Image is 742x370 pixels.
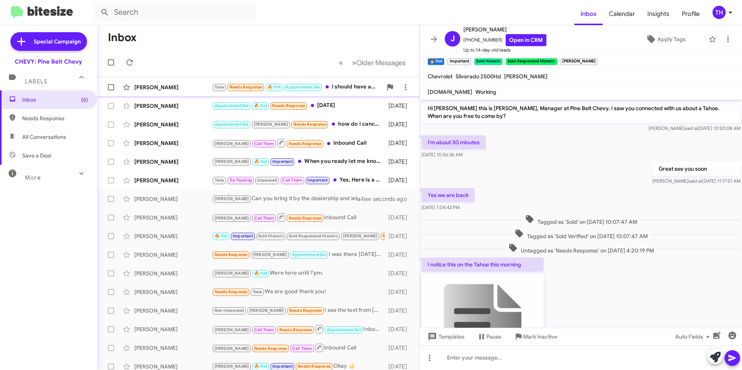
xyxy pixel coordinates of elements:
[215,178,224,183] span: Yana
[134,344,212,352] div: [PERSON_NAME]
[293,122,326,127] span: Needs Response
[648,125,740,131] span: [PERSON_NAME] [DATE] 10:50:08 AM
[250,308,284,313] span: [PERSON_NAME]
[254,327,274,332] span: Call Them
[212,138,385,148] div: Inbound Call
[212,176,385,185] div: Yes, Here is a link to the credit application [URL][DOMAIN_NAME]
[215,364,249,369] span: [PERSON_NAME]
[215,122,249,127] span: Appointment Set
[706,6,733,19] button: TH
[603,3,641,25] a: Calendar
[212,250,385,259] div: I was there [DATE] and you didn't have what I was looking for.
[356,59,406,67] span: Older Messages
[506,58,557,65] small: Sold Responded Historic
[471,330,508,344] button: Pause
[272,159,293,164] span: Important
[94,3,257,22] input: Search
[134,325,212,333] div: [PERSON_NAME]
[421,258,544,271] p: I notice this on the Tahoe this morning
[25,78,47,85] span: Labels
[81,96,88,104] span: (6)
[254,364,267,369] span: 🔥 Hot
[134,158,212,166] div: [PERSON_NAME]
[253,252,287,257] span: [PERSON_NAME]
[307,178,328,183] span: Important
[385,158,413,166] div: [DATE]
[215,103,249,108] span: Appointment Set
[347,55,410,71] button: Next
[574,3,603,25] a: Inbox
[215,289,248,294] span: Needs Response
[367,195,413,203] div: a few seconds ago
[385,102,413,110] div: [DATE]
[463,25,546,34] span: [PERSON_NAME]
[474,58,503,65] small: Sold Historic
[486,330,501,344] span: Pause
[215,308,244,313] span: Not-Interested
[254,122,288,127] span: [PERSON_NAME]
[134,251,212,259] div: [PERSON_NAME]
[212,306,385,315] div: I see the text from [DATE] but I didn't see the link
[215,252,248,257] span: Needs Response
[253,289,262,294] span: Yana
[385,176,413,184] div: [DATE]
[215,233,228,239] span: 🔥 Hot
[451,33,455,45] span: J
[267,85,281,90] span: 🔥 Hot
[286,85,320,90] span: Appointment Set
[505,243,657,254] span: Untagged as 'Needs Response' on [DATE] 4:20:19 PM
[641,3,676,25] a: Insights
[229,85,262,90] span: Needs Response
[289,308,322,313] span: Needs Response
[215,159,249,164] span: [PERSON_NAME]
[212,120,385,129] div: how do i cancel the hold on the car?
[272,103,305,108] span: Needs Response
[385,325,413,333] div: [DATE]
[134,307,212,315] div: [PERSON_NAME]
[676,3,706,25] a: Profile
[215,271,249,276] span: [PERSON_NAME]
[475,88,496,95] span: Working
[212,157,385,166] div: When you ready let me know!
[254,346,287,351] span: Needs Response
[428,73,452,80] span: Chevrolet
[385,344,413,352] div: [DATE]
[134,139,212,147] div: [PERSON_NAME]
[25,174,41,181] span: More
[504,73,548,80] span: [PERSON_NAME]
[383,233,416,239] span: Needs Response
[352,58,356,67] span: »
[385,121,413,128] div: [DATE]
[134,232,212,240] div: [PERSON_NAME]
[385,251,413,259] div: [DATE]
[463,34,546,46] span: [PHONE_NUMBER]
[339,58,343,67] span: «
[420,330,471,344] button: Templates
[22,96,88,104] span: Inbox
[254,159,267,164] span: 🔥 Hot
[385,214,413,221] div: [DATE]
[652,178,740,184] span: [PERSON_NAME] [DATE] 11:17:51 AM
[428,58,444,65] small: 🔥 Hot
[335,55,410,71] nav: Page navigation example
[298,364,331,369] span: Needs Response
[463,46,546,54] span: Up to 14-day-old leads
[289,233,338,239] span: Sold Responded Historic
[134,176,212,184] div: [PERSON_NAME]
[669,330,719,344] button: Auto Fields
[22,152,51,159] span: Save a Deal
[134,102,212,110] div: [PERSON_NAME]
[688,178,702,184] span: said at
[522,214,640,226] span: Tagged as 'Sold' on [DATE] 10:07:47 AM
[289,216,322,221] span: Needs Response
[385,139,413,147] div: [DATE]
[254,103,267,108] span: 🔥 Hot
[334,55,348,71] button: Previous
[428,88,472,95] span: [DOMAIN_NAME]
[34,38,81,45] span: Special Campaign
[134,214,212,221] div: [PERSON_NAME]
[292,346,312,351] span: Call Them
